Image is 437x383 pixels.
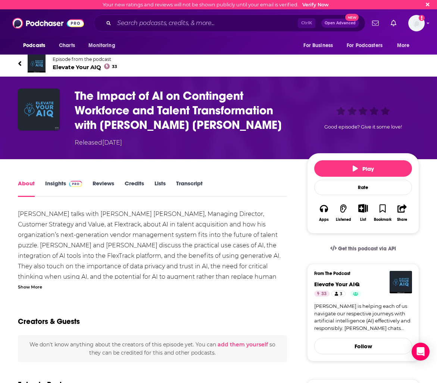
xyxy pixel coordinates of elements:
[154,180,166,197] a: Lists
[419,15,425,21] svg: Email not verified
[18,38,55,53] button: open menu
[18,317,80,326] h2: Creators & Guests
[29,341,275,356] span: We don't know anything about the creators of this episode yet . You can so they can be credited f...
[397,217,407,222] div: Share
[390,271,412,293] img: Elevate Your AIQ
[75,138,122,147] div: Released [DATE]
[331,291,346,297] a: 3
[18,180,35,197] a: About
[408,15,425,31] img: User Profile
[347,40,383,51] span: For Podcasters
[94,15,365,32] div: Search podcasts, credits, & more...
[392,38,419,53] button: open menu
[334,199,353,226] button: Listened
[103,2,329,7] div: Your new ratings and reviews will not be shown publicly until your email is verified.
[325,21,356,25] span: Open Advanced
[75,89,295,132] h1: The Impact of AI on Contingent Workforce and Talent Transformation with Jeff Mike
[298,38,342,53] button: open menu
[360,217,366,222] div: List
[314,271,406,276] h3: From The Podcast
[321,290,327,298] span: 33
[114,17,298,29] input: Search podcasts, credits, & more...
[45,180,82,197] a: InsightsPodchaser Pro
[408,15,425,31] span: Logged in as sstevens
[28,55,46,72] img: Elevate Your AIQ
[176,180,203,197] a: Transcript
[298,18,315,28] span: Ctrl K
[340,290,342,298] span: 3
[369,17,382,30] a: Show notifications dropdown
[355,204,371,212] button: Show More Button
[53,64,117,71] span: Elevate Your AIQ
[374,217,391,222] div: Bookmark
[218,342,268,348] button: add them yourself
[397,40,410,51] span: More
[54,38,79,53] a: Charts
[59,40,75,51] span: Charts
[353,165,374,172] span: Play
[18,89,60,130] img: The Impact of AI on Contingent Workforce and Talent Transformation with Jeff Mike
[125,180,144,197] a: Credits
[18,55,419,72] a: Elevate Your AIQEpisode from the podcastElevate Your AIQ33
[324,124,402,130] span: Good episode? Give it some love!
[314,281,359,288] a: Elevate Your AIQ
[12,16,84,30] img: Podchaser - Follow, Share and Rate Podcasts
[345,14,359,21] span: New
[321,19,359,28] button: Open AdvancedNew
[338,245,396,252] span: Get this podcast via API
[393,199,412,226] button: Share
[314,338,412,354] button: Follow
[23,40,45,51] span: Podcasts
[324,240,402,258] a: Get this podcast via API
[388,17,399,30] a: Show notifications dropdown
[373,199,392,226] button: Bookmark
[412,343,430,361] div: Open Intercom Messenger
[93,180,114,197] a: Reviews
[336,217,351,222] div: Listened
[314,303,412,332] a: [PERSON_NAME] is helping each of us navigate our respective journeys with artificial intelligence...
[353,199,373,226] div: Show More ButtonList
[319,217,329,222] div: Apps
[303,40,333,51] span: For Business
[69,181,82,187] img: Podchaser Pro
[314,160,412,177] button: Play
[408,15,425,31] button: Show profile menu
[302,2,329,7] a: Verify Now
[314,180,412,195] div: Rate
[83,38,125,53] button: open menu
[314,291,330,297] a: 33
[88,40,115,51] span: Monitoring
[314,199,334,226] button: Apps
[112,65,117,68] span: 33
[342,38,393,53] button: open menu
[53,56,117,62] span: Episode from the podcast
